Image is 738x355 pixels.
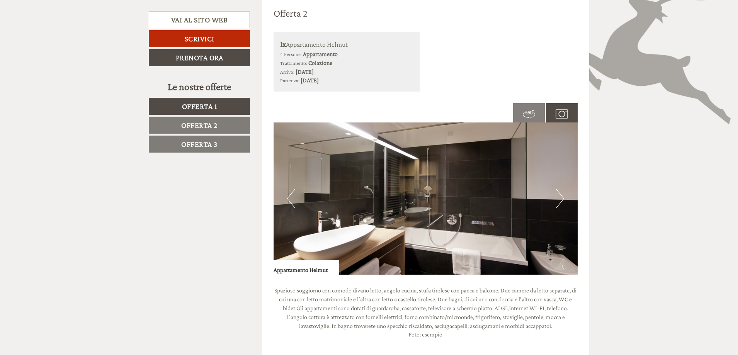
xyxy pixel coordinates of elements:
b: Colazione [308,59,332,66]
b: 1x [280,40,286,48]
div: Buon giorno, come possiamo aiutarla? [6,21,107,44]
span: Offerta 3 [181,140,218,148]
span: Offerta 1 [182,102,217,110]
button: Invia [262,200,305,217]
span: Offerta 2 [181,121,218,129]
a: Scrivici [149,30,250,47]
div: Offerta 2 [274,6,308,20]
img: image [274,122,578,275]
small: Arrivo: [280,69,294,75]
p: Spazioso soggiorno con comodo divano letto, angolo cucina, stufa tirolese con panca e balcone. Du... [274,286,578,339]
div: Le nostre offerte [149,80,250,94]
button: Previous [287,189,295,208]
small: Trattamento: [280,60,307,66]
a: Vai al sito web [149,12,250,28]
div: Appartamento Helmut [280,39,413,50]
div: Appartamento Helmut [274,260,339,275]
b: [DATE] [301,77,319,83]
a: Prenota ora [149,49,250,66]
div: Zin Senfter Residence [12,22,103,29]
img: 360-grad.svg [523,108,535,120]
small: 4 Persone: [280,51,302,57]
b: [DATE] [296,68,314,75]
img: camera.svg [556,108,568,120]
small: Partenza: [280,78,299,83]
small: 15:10 [12,37,103,43]
button: Next [556,189,564,208]
b: Appartamento [303,51,338,57]
div: giovedì [136,6,168,19]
